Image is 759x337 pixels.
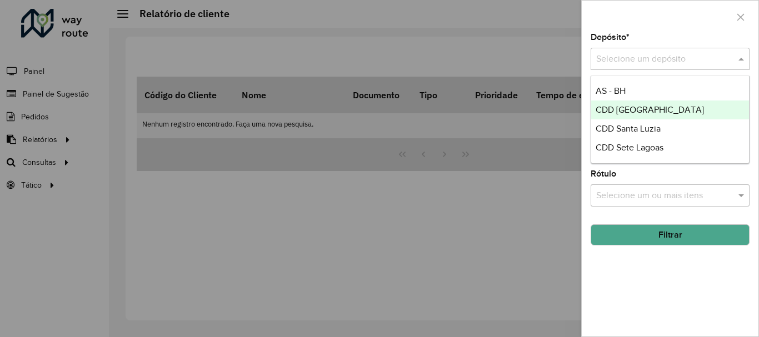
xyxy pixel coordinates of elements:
span: CDD [GEOGRAPHIC_DATA] [596,105,704,114]
label: Depósito [591,31,630,44]
span: AS - BH [596,86,626,95]
label: Rótulo [591,167,616,180]
ng-dropdown-panel: Options list [591,76,750,164]
button: Filtrar [591,224,750,245]
span: CDD Sete Lagoas [596,143,663,152]
span: CDD Santa Luzia [596,124,661,133]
